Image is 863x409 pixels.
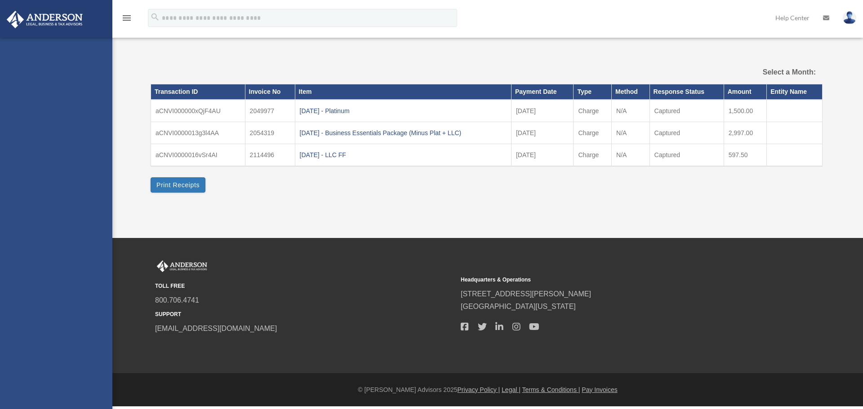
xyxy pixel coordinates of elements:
[767,84,823,100] th: Entity Name
[649,144,724,167] td: Captured
[155,296,199,304] a: 800.706.4741
[612,100,649,122] td: N/A
[843,11,856,24] img: User Pic
[300,149,507,161] div: [DATE] - LLC FF
[574,84,612,100] th: Type
[458,386,500,393] a: Privacy Policy |
[649,100,724,122] td: Captured
[574,144,612,167] td: Charge
[300,105,507,117] div: [DATE] - Platinum
[724,144,766,167] td: 597.50
[649,122,724,144] td: Captured
[461,303,576,310] a: [GEOGRAPHIC_DATA][US_STATE]
[574,122,612,144] td: Charge
[121,16,132,23] a: menu
[151,144,245,167] td: aCNVI0000016vSr4AI
[724,100,766,122] td: 1,500.00
[511,144,574,167] td: [DATE]
[461,290,591,298] a: [STREET_ADDRESS][PERSON_NAME]
[151,122,245,144] td: aCNVI0000013g3l4AA
[151,177,205,193] button: Print Receipts
[582,386,617,393] a: Pay Invoices
[612,122,649,144] td: N/A
[155,325,277,332] a: [EMAIL_ADDRESS][DOMAIN_NAME]
[121,13,132,23] i: menu
[295,84,511,100] th: Item
[511,122,574,144] td: [DATE]
[502,386,520,393] a: Legal |
[522,386,580,393] a: Terms & Conditions |
[245,100,295,122] td: 2049977
[151,84,245,100] th: Transaction ID
[4,11,85,28] img: Anderson Advisors Platinum Portal
[112,384,863,396] div: © [PERSON_NAME] Advisors 2025
[300,127,507,139] div: [DATE] - Business Essentials Package (Minus Plat + LLC)
[245,84,295,100] th: Invoice No
[245,144,295,167] td: 2114496
[612,144,649,167] td: N/A
[155,281,454,291] small: TOLL FREE
[574,100,612,122] td: Charge
[717,66,816,79] label: Select a Month:
[724,84,766,100] th: Amount
[155,310,454,319] small: SUPPORT
[724,122,766,144] td: 2,997.00
[612,84,649,100] th: Method
[151,100,245,122] td: aCNVI000000xQjF4AU
[511,84,574,100] th: Payment Date
[150,12,160,22] i: search
[649,84,724,100] th: Response Status
[245,122,295,144] td: 2054319
[461,275,760,285] small: Headquarters & Operations
[511,100,574,122] td: [DATE]
[155,260,209,272] img: Anderson Advisors Platinum Portal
